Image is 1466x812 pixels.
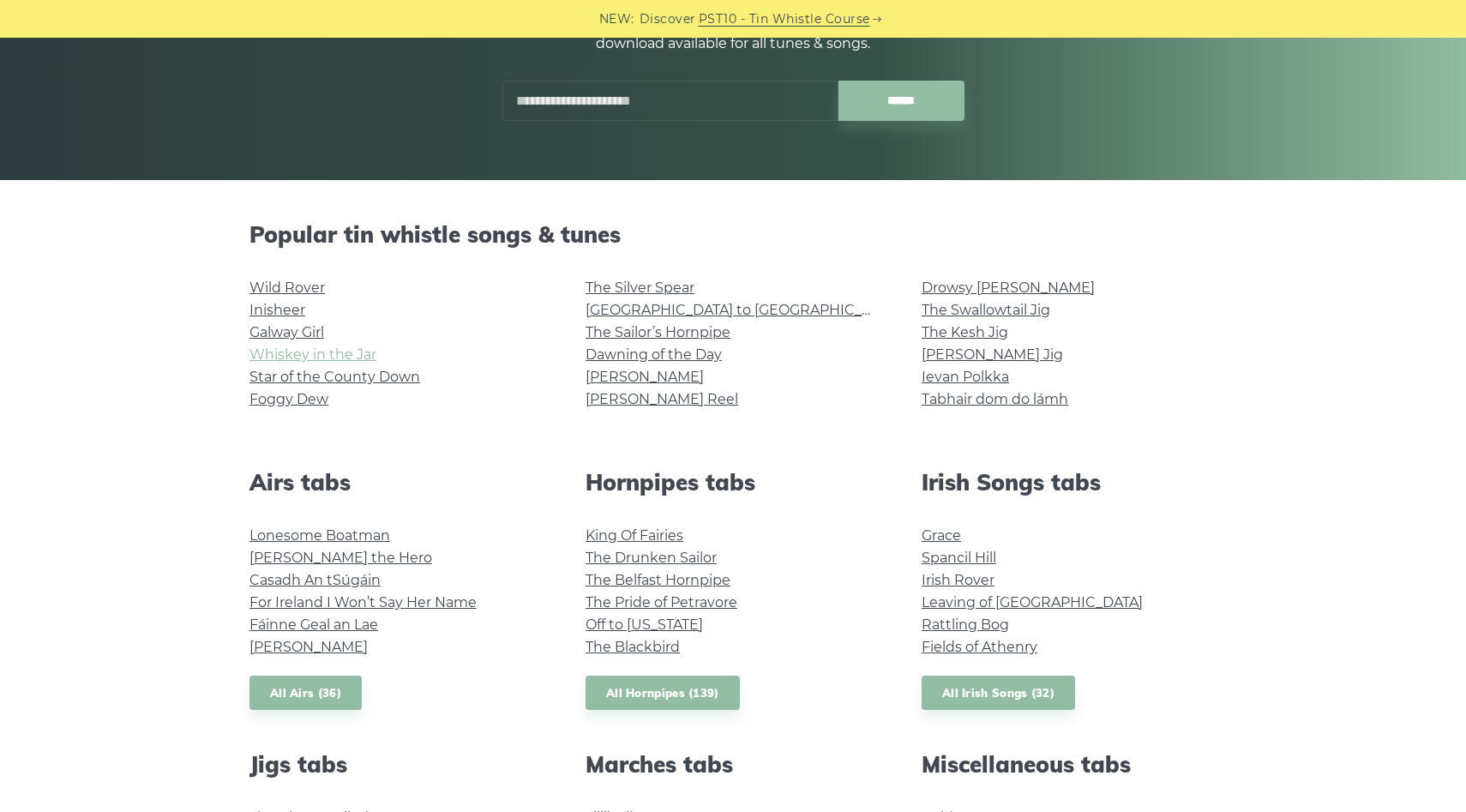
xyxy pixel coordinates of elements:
[249,302,305,318] a: Inisheer
[922,676,1075,711] a: All Irish Songs (32)
[249,324,324,340] a: Galway Girl
[922,280,1095,296] a: Drowsy [PERSON_NAME]
[249,346,376,363] a: Whiskey in the Jar
[249,572,381,588] a: Casadh An tSúgáin
[699,9,870,29] a: PST10 - Tin Whistle Course
[922,391,1068,407] a: Tabhair dom do lámh
[922,639,1037,655] a: Fields of Athenry
[586,391,738,407] a: [PERSON_NAME] Reel
[586,751,880,778] h2: Marches tabs
[249,527,390,544] a: Lonesome Boatman
[586,572,730,588] a: The Belfast Hornpipe
[586,550,717,566] a: The Drunken Sailor
[249,391,328,407] a: Foggy Dew
[922,617,1009,633] a: Rattling Bog
[922,751,1217,778] h2: Miscellaneous tabs
[249,617,378,633] a: Fáinne Geal an Lae
[586,280,694,296] a: The Silver Spear
[249,751,544,778] h2: Jigs tabs
[586,676,740,711] a: All Hornpipes (139)
[586,302,902,318] a: [GEOGRAPHIC_DATA] to [GEOGRAPHIC_DATA]
[249,369,420,385] a: Star of the County Down
[922,550,996,566] a: Spancil Hill
[249,594,477,611] a: For Ireland I Won’t Say Her Name
[922,527,961,544] a: Grace
[249,469,544,496] h2: Airs tabs
[586,617,703,633] a: Off to [US_STATE]
[922,324,1008,340] a: The Kesh Jig
[599,9,634,29] span: NEW:
[586,639,680,655] a: The Blackbird
[249,221,1217,248] h2: Popular tin whistle songs & tunes
[249,280,325,296] a: Wild Rover
[586,527,683,544] a: King Of Fairies
[922,572,994,588] a: Irish Rover
[586,369,704,385] a: [PERSON_NAME]
[249,676,362,711] a: All Airs (36)
[249,639,368,655] a: [PERSON_NAME]
[922,302,1050,318] a: The Swallowtail Jig
[586,324,730,340] a: The Sailor’s Hornpipe
[922,369,1009,385] a: Ievan Polkka
[922,469,1217,496] h2: Irish Songs tabs
[640,9,696,29] span: Discover
[922,346,1063,363] a: [PERSON_NAME] Jig
[922,594,1143,611] a: Leaving of [GEOGRAPHIC_DATA]
[586,469,880,496] h2: Hornpipes tabs
[249,550,432,566] a: [PERSON_NAME] the Hero
[586,346,722,363] a: Dawning of the Day
[586,594,737,611] a: The Pride of Petravore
